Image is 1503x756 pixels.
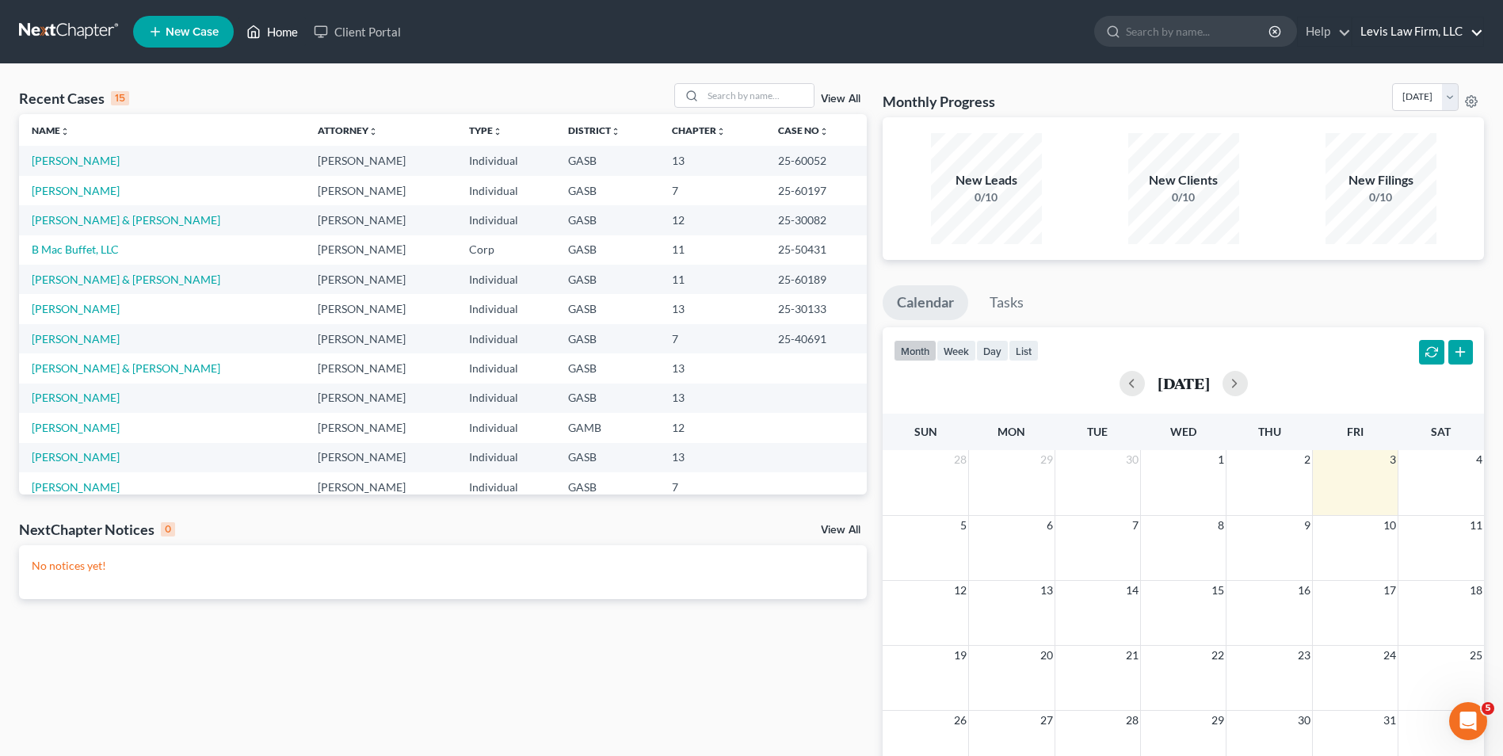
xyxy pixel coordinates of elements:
td: GASB [555,265,659,294]
i: unfold_more [716,127,726,136]
span: New Case [166,26,219,38]
td: GASB [555,472,659,502]
i: unfold_more [611,127,620,136]
span: 21 [1124,646,1140,665]
span: 13 [1039,581,1055,600]
div: 15 [111,91,129,105]
td: [PERSON_NAME] [305,176,456,205]
span: 10 [1382,516,1398,535]
span: 19 [952,646,968,665]
td: [PERSON_NAME] [305,146,456,175]
a: [PERSON_NAME] & [PERSON_NAME] [32,273,220,286]
td: 25-50431 [765,235,867,265]
h2: [DATE] [1158,375,1210,391]
td: Individual [456,324,556,353]
span: 23 [1296,646,1312,665]
td: 7 [659,324,765,353]
td: 7 [659,472,765,502]
span: 16 [1296,581,1312,600]
a: Chapterunfold_more [672,124,726,136]
td: Individual [456,443,556,472]
span: 17 [1382,581,1398,600]
span: 3 [1388,450,1398,469]
td: Individual [456,176,556,205]
span: Tue [1087,425,1108,438]
td: GASB [555,235,659,265]
td: 12 [659,205,765,235]
span: 31 [1382,711,1398,730]
td: [PERSON_NAME] [305,294,456,323]
td: GASB [555,443,659,472]
span: 29 [1210,711,1226,730]
a: [PERSON_NAME] & [PERSON_NAME] [32,213,220,227]
span: 29 [1039,450,1055,469]
i: unfold_more [493,127,502,136]
span: Sat [1431,425,1451,438]
span: 22 [1210,646,1226,665]
td: [PERSON_NAME] [305,324,456,353]
td: 7 [659,176,765,205]
a: [PERSON_NAME] [32,302,120,315]
button: week [937,340,976,361]
td: [PERSON_NAME] [305,443,456,472]
div: 0/10 [931,189,1042,205]
span: Wed [1170,425,1196,438]
a: Home [238,17,306,46]
td: 25-60189 [765,265,867,294]
input: Search by name... [703,84,814,107]
i: unfold_more [368,127,378,136]
a: Attorneyunfold_more [318,124,378,136]
span: 5 [1482,702,1494,715]
div: New Leads [931,171,1042,189]
a: Nameunfold_more [32,124,70,136]
td: 13 [659,146,765,175]
span: 11 [1468,516,1484,535]
a: [PERSON_NAME] [32,332,120,346]
td: Individual [456,384,556,413]
h3: Monthly Progress [883,92,995,111]
a: View All [821,525,860,536]
td: GASB [555,176,659,205]
span: 1 [1216,450,1226,469]
td: Individual [456,146,556,175]
a: Levis Law Firm, LLC [1352,17,1483,46]
span: 5 [959,516,968,535]
td: GASB [555,294,659,323]
td: GASB [555,324,659,353]
td: [PERSON_NAME] [305,205,456,235]
td: 11 [659,265,765,294]
a: Districtunfold_more [568,124,620,136]
td: 13 [659,294,765,323]
span: 4 [1474,450,1484,469]
a: View All [821,94,860,105]
td: 12 [659,413,765,442]
td: GASB [555,353,659,383]
td: 11 [659,235,765,265]
i: unfold_more [60,127,70,136]
a: B Mac Buffet, LLC [32,242,119,256]
span: 18 [1468,581,1484,600]
i: unfold_more [819,127,829,136]
td: Corp [456,235,556,265]
td: GAMB [555,413,659,442]
div: New Clients [1128,171,1239,189]
td: 25-30082 [765,205,867,235]
span: 24 [1382,646,1398,665]
a: [PERSON_NAME] [32,450,120,464]
td: [PERSON_NAME] [305,384,456,413]
td: 25-60052 [765,146,867,175]
span: 9 [1303,516,1312,535]
div: Recent Cases [19,89,129,108]
span: 27 [1039,711,1055,730]
a: [PERSON_NAME] [32,154,120,167]
span: 15 [1210,581,1226,600]
td: 25-40691 [765,324,867,353]
a: [PERSON_NAME] & [PERSON_NAME] [32,361,220,375]
td: Individual [456,353,556,383]
td: Individual [456,294,556,323]
button: list [1009,340,1039,361]
span: 20 [1039,646,1055,665]
span: 2 [1303,450,1312,469]
a: [PERSON_NAME] [32,391,120,404]
div: NextChapter Notices [19,520,175,539]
